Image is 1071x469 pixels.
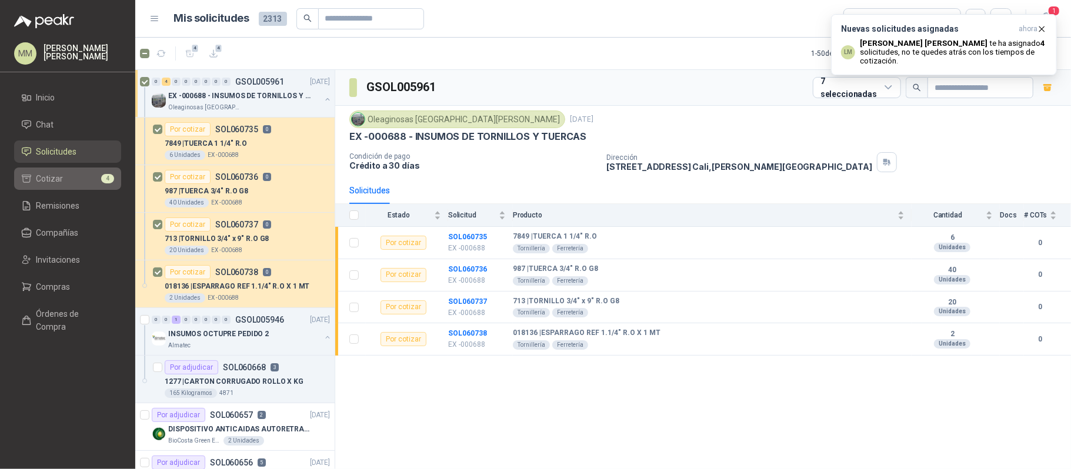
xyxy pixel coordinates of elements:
p: BioCosta Green Energy S.A.S [168,436,221,445]
a: Compras [14,276,121,298]
p: [DATE] [310,314,330,326]
div: Por cotizar [381,332,426,346]
span: Solicitudes [36,145,77,158]
span: Remisiones [36,199,80,212]
p: SOL060736 [215,173,258,181]
p: SOL060656 [210,458,253,467]
h3: Nuevas solicitudes asignadas [841,24,1014,34]
p: 4871 [219,388,233,398]
div: Tornillería [513,276,550,286]
div: 165 Kilogramos [165,388,217,398]
p: EX -000688 - INSUMOS DE TORNILLOS Y TUERCAS [168,91,315,102]
th: Producto [513,204,912,227]
p: 7849 | TUERCA 1 1/4" R.O [165,138,247,149]
a: Por cotizarSOL0607360987 |TUERCA 3/4" R.O G840 UnidadesEX -000688 [135,165,335,213]
div: 1 [172,316,181,324]
span: Cantidad [912,211,983,219]
b: SOL060736 [448,265,487,273]
div: 0 [202,78,211,86]
div: Por cotizar [165,170,211,184]
p: SOL060738 [215,268,258,276]
h3: GSOL005961 [366,78,438,96]
div: 1 - 50 de 947 [811,44,883,63]
button: 4 [181,44,199,63]
a: Inicio [14,86,121,109]
span: 1 [1047,5,1060,16]
span: ahora [1019,24,1037,34]
span: 4 [191,43,199,53]
div: 0 [182,316,191,324]
div: 0 [152,316,161,324]
p: GSOL005961 [235,78,284,86]
div: 0 [222,316,231,324]
p: Almatec [168,341,191,350]
div: 0 [212,78,221,86]
p: 0 [263,125,271,133]
div: Por cotizar [381,236,426,250]
span: Cotizar [36,172,64,185]
p: 3 [271,363,279,371]
div: Oleaginosas [GEOGRAPHIC_DATA][PERSON_NAME] [349,110,565,128]
div: 0 [172,78,181,86]
a: Cotizar4 [14,168,121,190]
p: 713 | TORNILLO 3/4" x 9" R.O G8 [165,233,269,244]
span: 4 [101,174,114,183]
span: Invitaciones [36,253,81,266]
p: EX -000688 [448,339,506,350]
p: EX -000688 [448,307,506,319]
p: 1277 | CARTON CORRUGADO ROLLO X KG [165,376,303,387]
div: MM [14,42,36,65]
h1: Mis solicitudes [174,10,249,27]
a: Solicitudes [14,140,121,163]
div: Ferretería [552,340,588,350]
div: Por cotizar [381,268,426,282]
b: [PERSON_NAME] [PERSON_NAME] [860,39,987,48]
p: [PERSON_NAME] [PERSON_NAME] [44,44,121,61]
p: Condición de pago [349,152,597,160]
p: SOL060657 [210,411,253,419]
a: SOL060737 [448,297,487,306]
p: EX -000688 [208,293,239,303]
a: Por cotizarSOL0607380018136 |ESPARRAGO REF 1.1/4" R.O X 1 MT2 UnidadesEX -000688 [135,260,335,308]
p: 987 | TUERCA 3/4" R.O G8 [165,186,248,197]
div: Solicitudes [349,184,390,197]
a: Chat [14,113,121,136]
a: 0 4 0 0 0 0 0 0 GSOL005961[DATE] Company LogoEX -000688 - INSUMOS DE TORNILLOS Y TUERCASOleaginos... [152,75,332,112]
p: 018136 | ESPARRAGO REF 1.1/4" R.O X 1 MT [165,281,309,292]
a: Remisiones [14,195,121,217]
p: EX -000688 [211,198,242,207]
b: 018136 | ESPARRAGO REF 1.1/4" R.O X 1 MT [513,329,660,338]
b: 7849 | TUERCA 1 1/4" R.O [513,232,597,242]
div: Unidades [934,339,970,349]
p: INSUMOS OCTUPRE PEDIDO 2 [168,329,269,340]
span: search [303,14,312,22]
p: SOL060668 [223,363,266,371]
th: Estado [366,204,448,227]
img: Company Logo [152,93,166,108]
b: SOL060738 [448,329,487,337]
a: Por cotizarSOL06073507849 |TUERCA 1 1/4" R.O6 UnidadesEX -000688 [135,118,335,165]
p: 0 [263,173,271,181]
div: Por cotizar [165,265,211,279]
a: Órdenes de Compra [14,303,121,338]
p: 0 [263,268,271,276]
b: 20 [912,298,993,307]
span: Compras [36,280,71,293]
div: Por cotizar [165,122,211,136]
div: 0 [212,316,221,324]
p: 2 [258,411,266,419]
div: 0 [192,78,201,86]
div: Por cotizar [165,217,211,232]
p: SOL060735 [215,125,258,133]
p: SOL060737 [215,220,258,229]
div: Por adjudicar [152,408,205,422]
button: 4 [204,44,223,63]
span: Inicio [36,91,55,104]
div: 4 [162,78,171,86]
div: 40 Unidades [165,198,209,207]
div: Tornillería [513,340,550,350]
div: Por cotizar [381,300,426,314]
p: Oleaginosas [GEOGRAPHIC_DATA][PERSON_NAME] [168,103,242,112]
p: DISPOSITIVO ANTICAIDAS AUTORETRACTIL [168,424,315,435]
b: 0 [1024,269,1057,280]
